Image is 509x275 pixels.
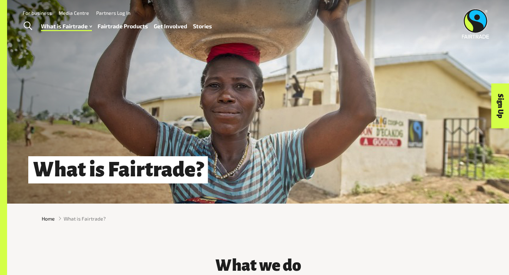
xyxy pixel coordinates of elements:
a: Toggle Search [19,17,36,35]
img: Fairtrade Australia New Zealand logo [462,9,489,39]
a: Stories [193,21,212,31]
a: What is Fairtrade [41,21,92,31]
h1: What is Fairtrade? [28,156,208,183]
a: For business [23,10,52,16]
a: Media Centre [59,10,89,16]
h3: What we do [152,257,364,274]
a: Fairtrade Products [98,21,148,31]
a: Get Involved [154,21,187,31]
span: What is Fairtrade? [64,215,106,222]
a: Home [42,215,55,222]
a: Partners Log In [96,10,130,16]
